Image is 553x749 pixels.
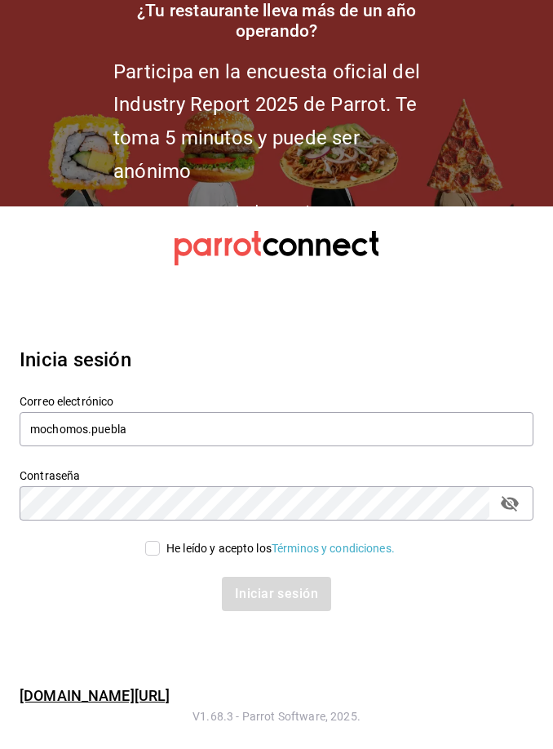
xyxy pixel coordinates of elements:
h1: ¿Tu restaurante lleva más de un año operando? [113,1,440,42]
h3: Inicia sesión [20,345,533,374]
a: Ir a la encuesta [236,203,316,216]
label: Contraseña [20,469,533,481]
input: Ingresa tu correo electrónico [20,412,533,446]
a: [DOMAIN_NAME][URL] [20,687,170,704]
label: Correo electrónico [20,395,533,406]
div: He leído y acepto los [166,540,395,557]
a: Términos y condiciones. [272,542,395,555]
h2: Participa en la encuesta oficial del Industry Report 2025 de Parrot. Te toma 5 minutos y puede se... [113,55,440,188]
button: passwordField [496,490,524,517]
p: V1.68.3 - Parrot Software, 2025. [20,708,533,725]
